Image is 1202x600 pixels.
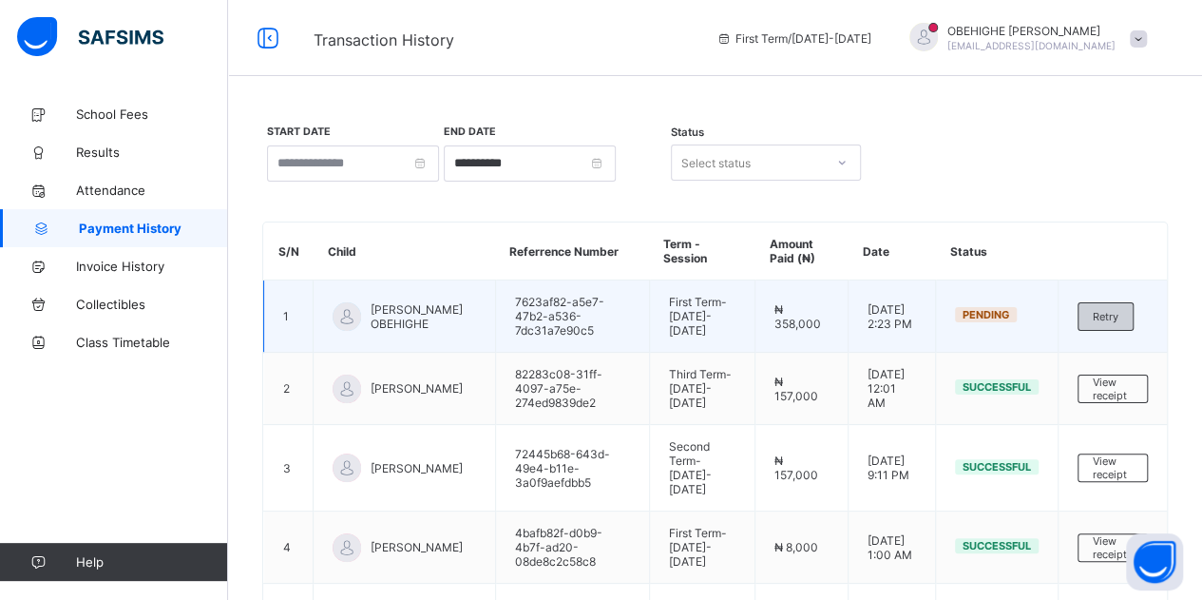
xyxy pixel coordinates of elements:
td: [DATE] 12:01 AM [849,353,936,425]
span: OBEHIGHE [PERSON_NAME] [947,24,1116,38]
span: Pending [963,308,1009,321]
span: School Fees [76,106,228,122]
td: First Term - [DATE]-[DATE] [649,281,755,353]
td: First Term - [DATE]-[DATE] [649,512,755,584]
div: Select status [681,145,751,181]
label: End Date [444,126,496,138]
span: [PERSON_NAME] [371,381,463,396]
div: OBEHIGHEEMMANUEL [890,23,1156,54]
span: Attendance [76,183,228,198]
span: Class Timetable [76,335,228,350]
td: 4 [264,512,314,584]
td: 4bafb82f-d0b9-4b7f-ad20-08de8c2c58c8 [495,512,649,584]
span: ₦ 157,000 [774,454,818,482]
span: View receipt [1093,376,1133,402]
td: 82283c08-31ff-4097-a75e-274ed9839de2 [495,353,649,425]
span: Successful [963,380,1031,394]
td: 72445b68-643d-49e4-b11e-3a0f9aefdbb5 [495,425,649,512]
td: [DATE] 9:11 PM [849,425,936,512]
td: [DATE] 1:00 AM [849,512,936,584]
span: Results [76,145,228,160]
span: Payment History [79,221,228,236]
span: Successful [963,460,1031,474]
button: Open asap [1126,533,1183,590]
span: ₦ 8,000 [774,540,818,554]
span: View receipt [1093,455,1133,481]
th: Date [849,223,936,281]
span: [PERSON_NAME] [371,540,463,554]
td: 3 [264,425,314,512]
td: [DATE] 2:23 PM [849,281,936,353]
th: Term - Session [649,223,755,281]
span: [PERSON_NAME] OBEHIGHE [371,302,476,331]
span: Successful [963,539,1031,552]
th: Child [314,223,496,281]
span: Transaction History [314,30,454,49]
th: Status [935,223,1058,281]
span: Status [671,126,704,139]
span: Retry [1093,310,1118,323]
span: View receipt [1093,534,1133,561]
td: Third Term - [DATE]-[DATE] [649,353,755,425]
td: 1 [264,281,314,353]
img: safsims [17,17,163,57]
span: ₦ 358,000 [774,302,821,331]
span: Invoice History [76,259,228,274]
span: Help [76,554,227,570]
span: ₦ 157,000 [774,375,818,403]
th: Referrence Number [495,223,649,281]
span: session/term information [716,31,871,46]
span: [PERSON_NAME] [371,461,463,475]
th: Amount Paid (₦) [755,223,849,281]
td: Second Term - [DATE]-[DATE] [649,425,755,512]
label: Start Date [267,126,331,138]
span: Collectibles [76,297,228,312]
td: 2 [264,353,314,425]
td: 7623af82-a5e7-47b2-a536-7dc31a7e90c5 [495,281,649,353]
th: S/N [264,223,314,281]
span: [EMAIL_ADDRESS][DOMAIN_NAME] [947,40,1116,51]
